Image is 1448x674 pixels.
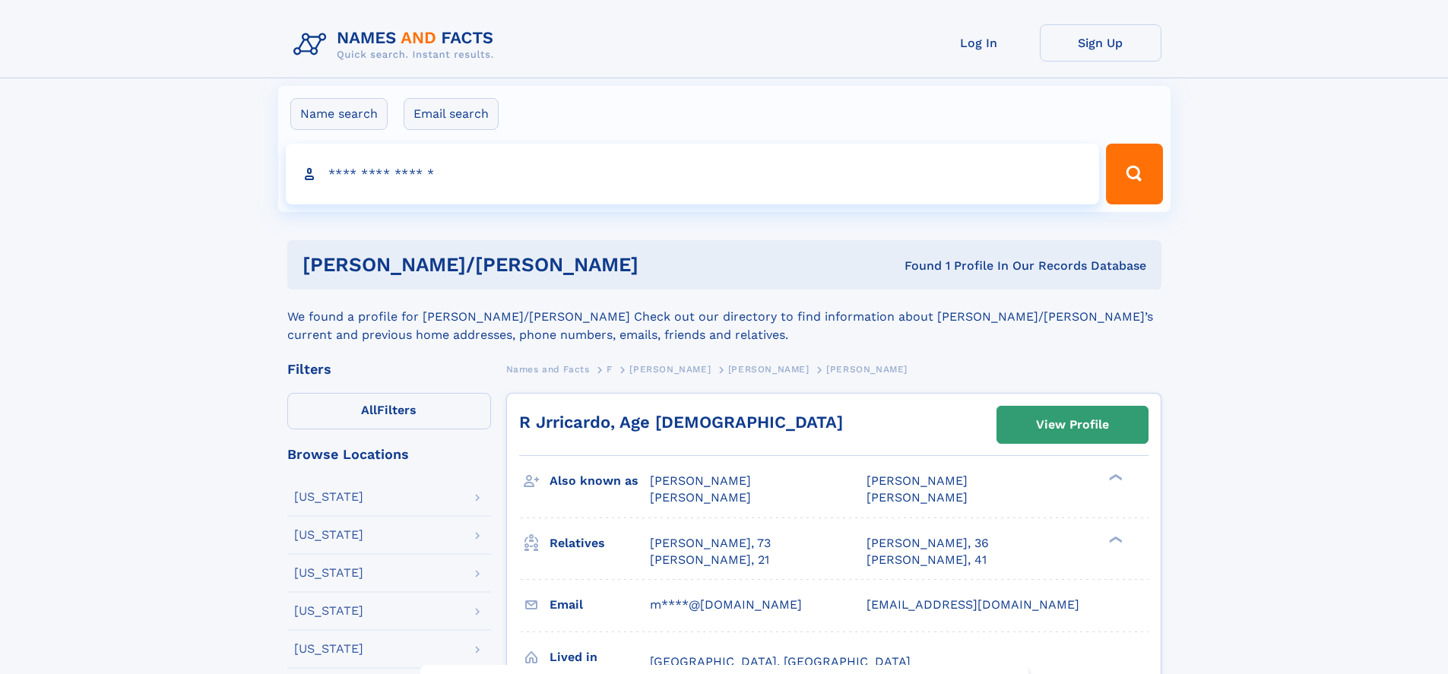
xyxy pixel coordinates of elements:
[303,255,772,274] h1: [PERSON_NAME]/[PERSON_NAME]
[629,364,711,375] span: [PERSON_NAME]
[287,362,491,376] div: Filters
[1105,534,1123,544] div: ❯
[294,605,363,617] div: [US_STATE]
[997,407,1148,443] a: View Profile
[867,552,987,568] a: [PERSON_NAME], 41
[826,364,908,375] span: [PERSON_NAME]
[728,364,810,375] span: [PERSON_NAME]
[361,403,377,417] span: All
[867,473,968,488] span: [PERSON_NAME]
[1036,407,1109,442] div: View Profile
[867,597,1079,612] span: [EMAIL_ADDRESS][DOMAIN_NAME]
[607,364,613,375] span: F
[1106,144,1162,204] button: Search Button
[290,98,388,130] label: Name search
[728,359,810,378] a: [PERSON_NAME]
[519,413,843,432] a: R Jrricardo, Age [DEMOGRAPHIC_DATA]
[1040,24,1161,62] a: Sign Up
[294,491,363,503] div: [US_STATE]
[550,468,650,494] h3: Also known as
[550,530,650,556] h3: Relatives
[650,552,769,568] a: [PERSON_NAME], 21
[294,643,363,655] div: [US_STATE]
[650,473,751,488] span: [PERSON_NAME]
[918,24,1040,62] a: Log In
[650,654,911,669] span: [GEOGRAPHIC_DATA], [GEOGRAPHIC_DATA]
[506,359,590,378] a: Names and Facts
[650,490,751,505] span: [PERSON_NAME]
[286,144,1100,204] input: search input
[287,393,491,429] label: Filters
[294,529,363,541] div: [US_STATE]
[650,535,771,552] a: [PERSON_NAME], 73
[294,567,363,579] div: [US_STATE]
[404,98,499,130] label: Email search
[287,290,1161,344] div: We found a profile for [PERSON_NAME]/[PERSON_NAME] Check out our directory to find information ab...
[772,258,1146,274] div: Found 1 Profile In Our Records Database
[867,535,989,552] a: [PERSON_NAME], 36
[287,448,491,461] div: Browse Locations
[607,359,613,378] a: F
[287,24,506,65] img: Logo Names and Facts
[550,644,650,670] h3: Lived in
[867,490,968,505] span: [PERSON_NAME]
[629,359,711,378] a: [PERSON_NAME]
[1105,473,1123,483] div: ❯
[550,592,650,618] h3: Email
